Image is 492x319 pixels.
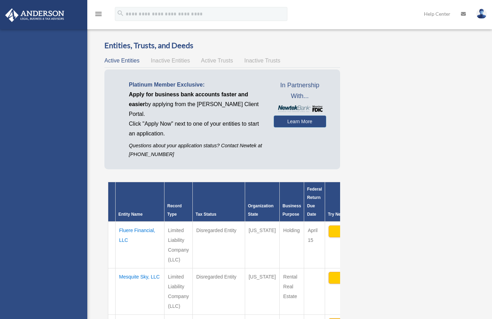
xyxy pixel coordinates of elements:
th: Organization State [245,182,279,222]
span: Inactive Entities [151,58,190,64]
td: Limited Liability Company (LLC) [164,222,193,268]
td: Holding [280,222,304,268]
td: [US_STATE] [245,268,279,315]
img: User Pic [476,9,487,19]
p: Click "Apply Now" next to one of your entities to start an application. [129,119,263,139]
i: menu [94,10,103,18]
th: Entity Name [116,182,164,222]
i: search [117,9,124,17]
td: [US_STATE] [245,222,279,268]
h3: Entities, Trusts, and Deeds [104,40,340,51]
td: Disregarded Entity [192,268,245,315]
img: Anderson Advisors Platinum Portal [3,8,66,22]
a: menu [94,12,103,18]
th: Record Type [164,182,193,222]
a: Learn More [274,116,326,127]
td: Disregarded Entity [192,222,245,268]
p: by applying from the [PERSON_NAME] Client Portal. [129,90,263,119]
a: Account Login [329,228,397,234]
span: Apply for business bank accounts faster and easier [129,91,248,107]
th: Federal Return Due Date [304,182,325,222]
span: Active Trusts [201,58,233,64]
div: Try Newtek Bank [328,210,397,218]
td: Fluere Financial, LLC [116,222,164,268]
p: Questions about your application status? Contact Newtek at [PHONE_NUMBER] [129,141,263,159]
td: Limited Liability Company (LLC) [164,268,193,315]
span: Active Entities [104,58,139,64]
span: Inactive Trusts [244,58,280,64]
img: NewtekBankLogoSM.png [277,105,323,112]
td: Rental Real Estate [280,268,304,315]
p: Platinum Member Exclusive: [129,80,263,90]
td: Mesquite Sky, LLC [116,268,164,315]
th: Tax Status [192,182,245,222]
th: Business Purpose [280,182,304,222]
button: Apply Now [329,272,397,284]
span: In Partnership With... [274,80,326,102]
td: April 15 [304,222,325,268]
button: Account Login [329,225,397,237]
